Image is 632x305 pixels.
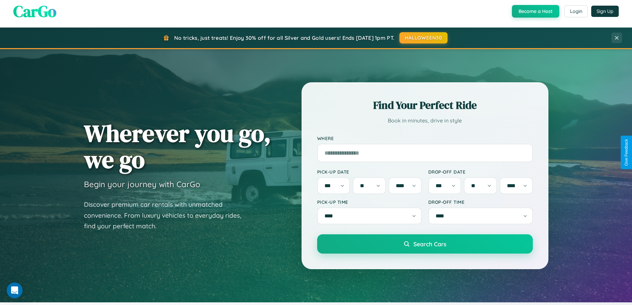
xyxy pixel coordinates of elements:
button: HALLOWEEN30 [399,32,448,43]
p: Book in minutes, drive in style [317,116,533,125]
label: Drop-off Time [428,199,533,205]
span: No tricks, just treats! Enjoy 30% off for all Silver and Gold users! Ends [DATE] 1pm PT. [174,35,394,41]
button: Sign Up [591,6,619,17]
button: Become a Host [512,5,559,18]
h3: Begin your journey with CarGo [84,179,200,189]
h2: Find Your Perfect Ride [317,98,533,113]
button: Search Cars [317,234,533,254]
label: Where [317,135,533,141]
div: Give Feedback [624,139,629,166]
span: CarGo [13,0,56,22]
p: Discover premium car rentals with unmatched convenience. From luxury vehicles to everyday rides, ... [84,199,250,232]
span: Search Cars [413,240,446,248]
label: Pick-up Time [317,199,422,205]
label: Drop-off Date [428,169,533,175]
button: Login [564,5,588,17]
label: Pick-up Date [317,169,422,175]
h1: Wherever you go, we go [84,120,271,173]
iframe: Intercom live chat [7,282,23,298]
